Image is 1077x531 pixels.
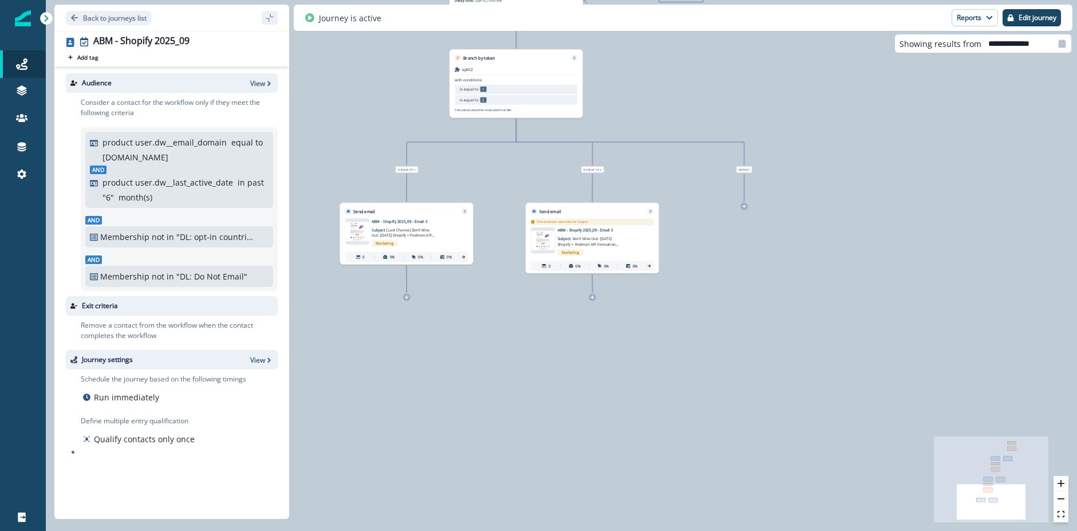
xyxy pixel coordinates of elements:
[407,119,516,165] g: Edge from dc6a515f-7b7d-400b-b201-0efb911d2c80 to node-edge-labelaf67c13d-5a0c-4db0-aba0-4fd6ca3b...
[353,208,375,214] p: Send email
[463,55,495,61] p: Branch by token
[536,219,588,224] p: This asset has overrides for Subject
[66,53,100,62] button: Add tag
[152,270,174,282] p: not in
[90,166,106,174] span: And
[82,301,118,311] p: Exit criteria
[262,11,278,25] button: sidebar collapse toggle
[543,166,642,172] div: is equal to 2
[604,263,609,269] p: 0%
[15,10,31,26] img: Inflection
[82,78,112,88] p: Audience
[81,97,278,118] p: Consider a contact for the workflow only if they meet the following criteria
[516,119,744,165] g: Edge from dc6a515f-7b7d-400b-b201-0efb911d2c80 to node-edge-label80390258-6305-4cc6-942f-1c8ad87b...
[83,13,147,23] p: Back to journeys list
[81,416,197,426] p: Define multiple entry qualification
[418,254,423,260] p: 0%
[81,320,278,341] p: Remove a contact from the workflow when the contact completes the workflow
[340,203,473,265] div: Send emailRemoveemail asset unavailableABM - Shopify 2025_09 - Email 3Subject: [Last Chance] Don’...
[250,355,265,365] p: View
[238,176,264,188] p: in past
[900,38,981,50] p: Showing results from
[250,355,273,365] button: View
[176,270,254,282] p: "DL: Do Not Email"
[531,231,555,250] img: email asset unavailable
[372,224,436,238] p: Subject:
[176,231,254,243] p: "DL: opt-in countries + country = blank"
[152,231,174,243] p: not in
[558,249,583,255] span: Marketing
[93,36,190,48] div: ABM - Shopify 2025_09
[526,203,659,273] div: Send emailRemoveThis asset has overrides for Subjectemail asset unavailableABM - Shopify 2025_09 ...
[82,355,133,365] p: Journey settings
[250,78,265,88] p: View
[102,151,168,163] p: [DOMAIN_NAME]
[1054,476,1068,491] button: zoom in
[558,227,641,233] p: ABM - Shopify 2025_09 - Email 3
[100,231,149,243] p: Membership
[558,233,622,247] p: Subject:
[372,240,397,246] span: Marketing
[231,136,263,148] p: equal to
[462,66,473,73] p: split2
[460,97,478,103] p: is equal to
[447,254,452,260] p: 0%
[85,255,102,264] span: And
[449,49,583,118] div: Branch by tokenRemovesplit2with conditions:is equal to 1is equal to 2The values would be evaluate...
[94,391,159,403] p: Run immediately
[345,222,369,241] img: email asset unavailable
[85,216,102,225] span: And
[102,191,114,203] p: " 6 "
[372,219,455,225] p: ABM - Shopify 2025_09 - Email 3
[100,270,149,282] p: Membership
[319,12,381,24] p: Journey is active
[549,263,551,269] p: 0
[558,236,619,252] span: Don’t Miss Out: [DATE] Shopify + Postman API Innovation Hour
[480,86,487,92] p: 1
[455,108,512,112] p: The values would be evaluated in order.
[633,263,638,269] p: 0%
[736,166,752,172] span: Default
[575,263,581,269] p: 0%
[362,254,365,260] p: 0
[102,176,233,188] p: product user.dw__last_active_date
[539,208,561,214] p: Send email
[1003,9,1061,26] button: Edit journey
[1054,491,1068,507] button: zoom out
[1054,507,1068,522] button: fit view
[372,227,435,243] span: [Last Chance] Don’t Miss Out: [DATE] Shopify + Postman API Innovation Hour
[455,77,483,82] p: with conditions:
[1019,14,1056,22] p: Edit journey
[952,9,998,26] button: Reports
[480,97,487,103] p: 2
[695,166,794,172] div: Default
[102,136,227,148] p: product user.dw__email_domain
[119,191,152,203] p: month(s)
[66,11,151,25] button: Go back
[581,166,603,172] span: is equal to 2
[395,166,417,172] span: is equal to 1
[81,374,246,384] p: Schedule the journey based on the following timings
[390,254,395,260] p: 0%
[357,166,456,172] div: is equal to 1
[94,433,195,445] p: Qualify contacts only once
[77,54,98,61] p: Add tag
[460,86,478,92] p: is equal to
[250,78,273,88] button: View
